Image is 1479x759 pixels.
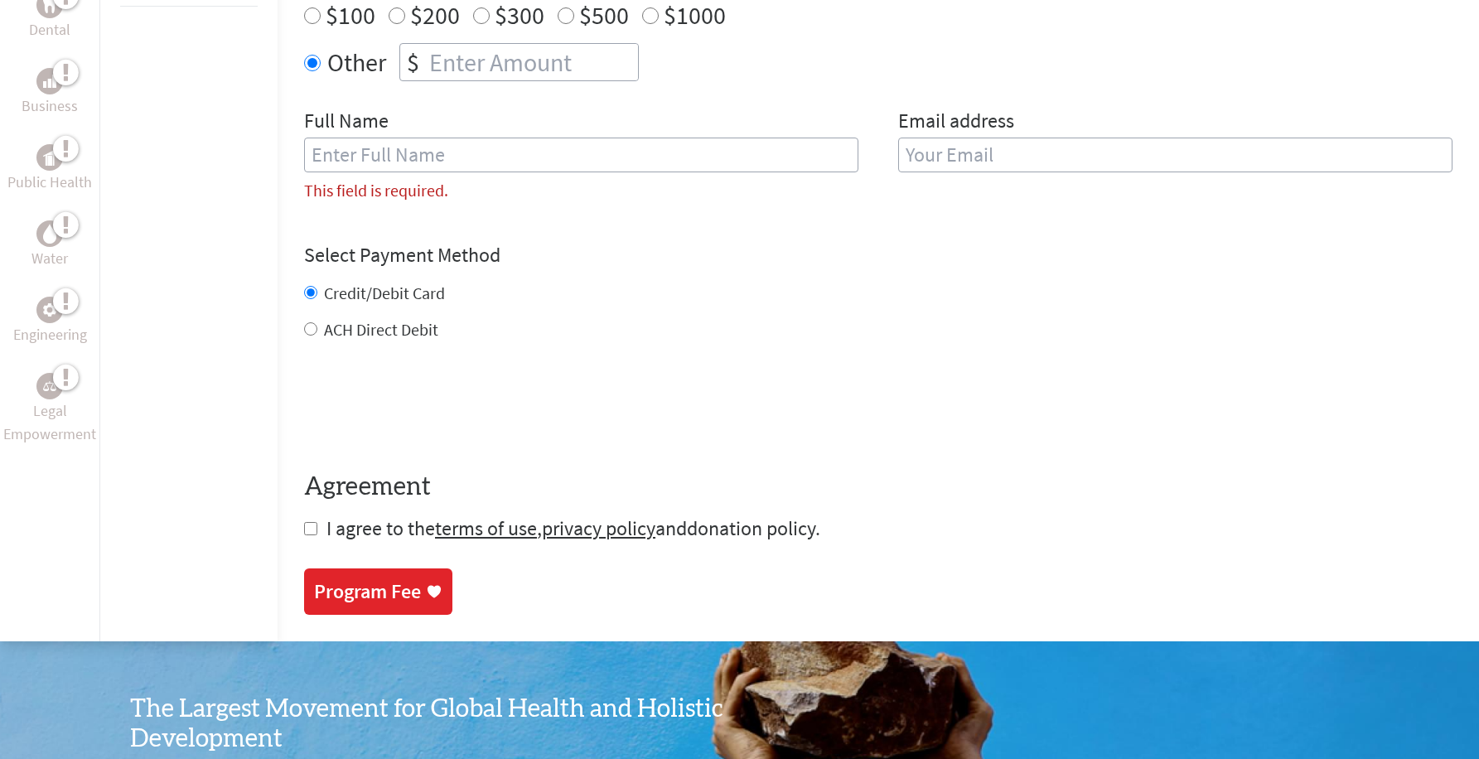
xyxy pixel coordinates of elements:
[22,68,78,118] a: BusinessBusiness
[36,220,63,247] div: Water
[314,578,421,605] div: Program Fee
[542,515,655,541] a: privacy policy
[304,375,556,439] iframe: reCAPTCHA
[22,94,78,118] p: Business
[130,694,740,754] h3: The Largest Movement for Global Health and Holistic Development
[13,323,87,346] p: Engineering
[29,18,70,41] p: Dental
[435,515,537,541] a: terms of use
[36,297,63,323] div: Engineering
[43,149,56,166] img: Public Health
[43,381,56,391] img: Legal Empowerment
[304,138,858,172] input: Enter Full Name
[326,515,820,541] span: I agree to the , and .
[327,43,386,81] label: Other
[687,515,815,541] a: donation policy
[3,373,96,446] a: Legal EmpowermentLegal Empowerment
[7,171,92,194] p: Public Health
[43,224,56,243] img: Water
[3,399,96,446] p: Legal Empowerment
[36,373,63,399] div: Legal Empowerment
[43,303,56,317] img: Engineering
[324,283,445,303] label: Credit/Debit Card
[426,44,638,80] input: Enter Amount
[898,108,1014,138] label: Email address
[304,568,452,615] a: Program Fee
[304,472,1452,502] h4: Agreement
[7,144,92,194] a: Public HealthPublic Health
[13,297,87,346] a: EngineeringEngineering
[304,242,1452,268] h4: Select Payment Method
[36,68,63,94] div: Business
[31,220,68,270] a: WaterWater
[43,75,56,88] img: Business
[304,108,389,138] label: Full Name
[304,179,448,202] label: This field is required.
[898,138,1452,172] input: Your Email
[31,247,68,270] p: Water
[324,319,438,340] label: ACH Direct Debit
[400,44,426,80] div: $
[36,144,63,171] div: Public Health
